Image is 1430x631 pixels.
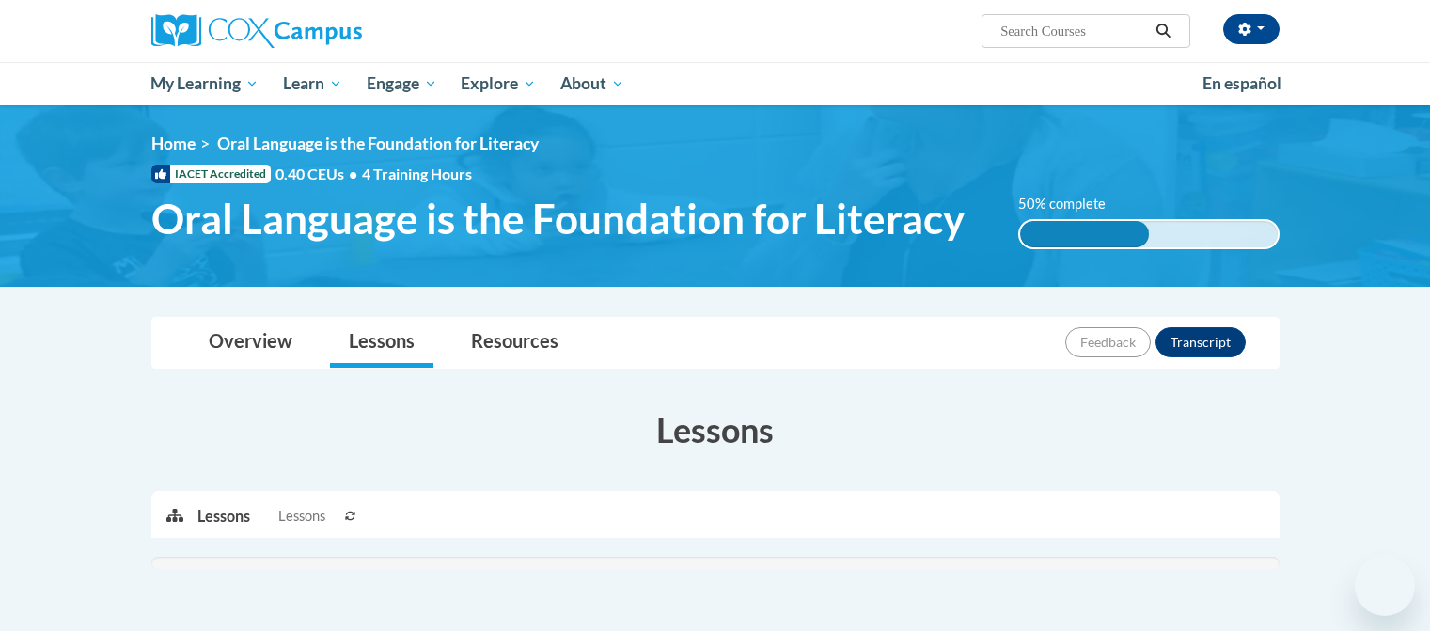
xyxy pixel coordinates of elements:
span: Oral Language is the Foundation for Literacy [217,134,539,153]
div: 50% complete [1020,221,1149,247]
span: About [560,72,624,95]
p: Lessons [197,506,250,527]
span: IACET Accredited [151,165,271,183]
span: My Learning [150,72,259,95]
button: Search [1149,20,1177,42]
a: Explore [448,62,548,105]
span: • [349,165,357,182]
button: Feedback [1065,327,1151,357]
iframe: Button to launch messaging window [1355,556,1415,616]
a: Cox Campus [151,14,509,48]
span: Explore [461,72,536,95]
button: Transcript [1155,327,1246,357]
a: Learn [271,62,354,105]
a: About [548,62,636,105]
h3: Lessons [151,406,1280,453]
a: Home [151,134,196,153]
span: 0.40 CEUs [275,164,362,184]
span: Learn [283,72,342,95]
span: Lessons [278,506,325,527]
div: Main menu [123,62,1308,105]
input: Search Courses [998,20,1149,42]
span: En español [1202,73,1281,93]
a: My Learning [139,62,272,105]
a: Lessons [330,318,433,368]
span: Engage [367,72,437,95]
span: Oral Language is the Foundation for Literacy [151,194,965,244]
label: 50% complete [1018,194,1126,214]
a: Engage [354,62,449,105]
button: Account Settings [1223,14,1280,44]
a: Resources [452,318,577,368]
a: En español [1190,64,1294,103]
a: Overview [190,318,311,368]
span: 4 Training Hours [362,165,472,182]
img: Cox Campus [151,14,362,48]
